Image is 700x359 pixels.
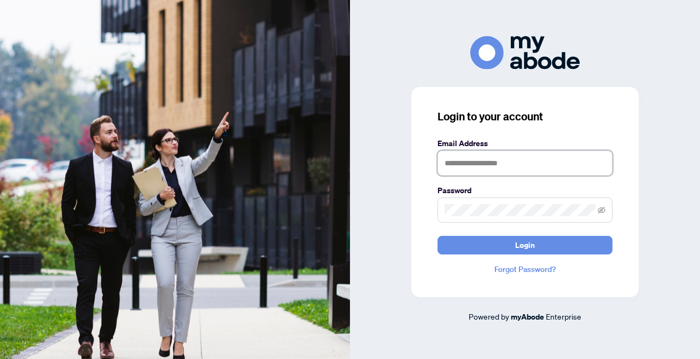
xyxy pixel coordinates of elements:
span: Powered by [469,311,509,321]
span: Enterprise [546,311,581,321]
h3: Login to your account [437,109,612,124]
label: Email Address [437,137,612,149]
button: Login [437,236,612,254]
label: Password [437,184,612,196]
span: Login [515,236,535,254]
img: ma-logo [470,36,580,70]
a: myAbode [511,311,544,323]
span: eye-invisible [598,206,605,214]
a: Forgot Password? [437,263,612,275]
